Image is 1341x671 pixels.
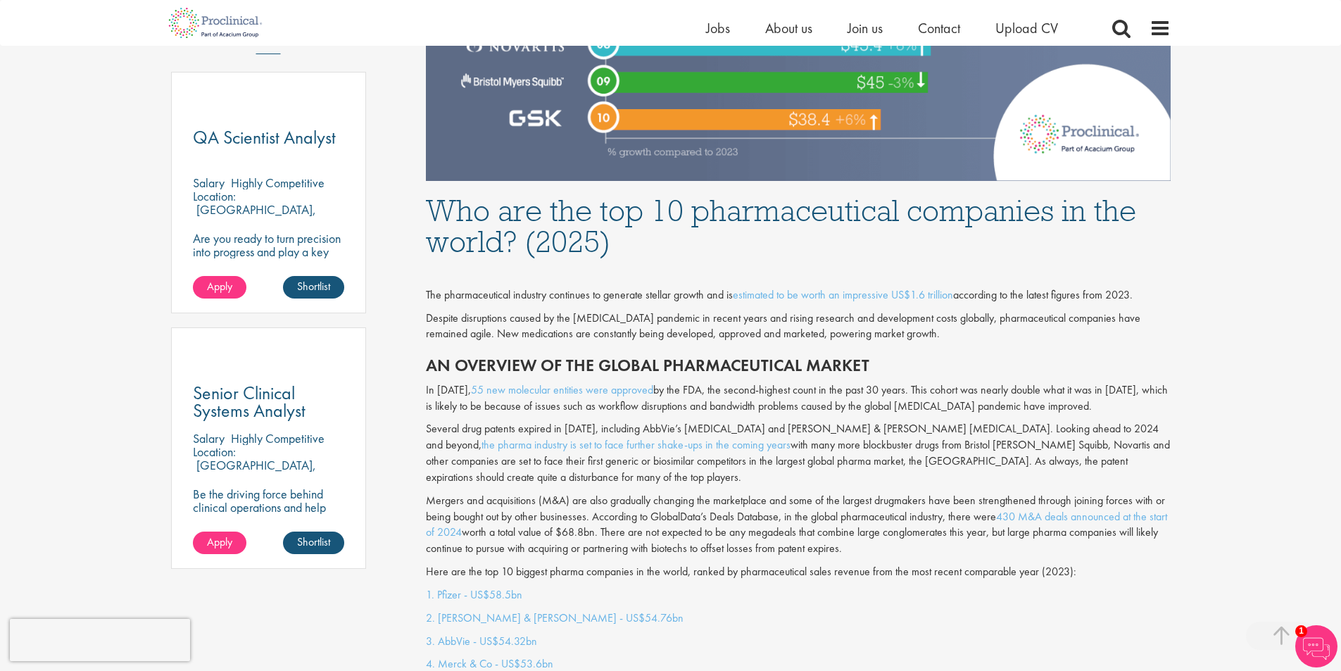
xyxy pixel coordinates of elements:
h2: An overview of the global pharmaceutical market [426,356,1171,375]
p: Here are the top 10 biggest pharma companies in the world, ranked by pharmaceutical sales revenue... [426,564,1171,580]
p: Several drug patents expired in [DATE], including AbbVie’s [MEDICAL_DATA] and [PERSON_NAME] & [PE... [426,421,1171,485]
p: Be the driving force behind clinical operations and help shape the future of pharma innovation. [193,487,345,541]
p: Are you ready to turn precision into progress and play a key role in shaping the future of pharma... [193,232,345,285]
iframe: reCAPTCHA [10,619,190,661]
a: Join us [848,19,883,37]
p: Despite disruptions caused by the [MEDICAL_DATA] pandemic in recent years and rising research and... [426,311,1171,343]
h1: Who are the top 10 pharmaceutical companies in the world? (2025) [426,195,1171,257]
img: Chatbot [1295,625,1337,667]
p: Highly Competitive [231,175,325,191]
p: In [DATE], by the FDA, the second-highest count in the past 30 years. This cohort was nearly doub... [426,382,1171,415]
span: Location: [193,444,236,460]
a: Apply [193,276,246,299]
a: Contact [918,19,960,37]
span: Salary [193,175,225,191]
a: estimated to be worth an impressive US$1.6 trillion [733,287,953,302]
div: The pharmaceutical industry continues to generate stellar growth and is according to the latest f... [426,287,1171,303]
span: Senior Clinical Systems Analyst [193,381,306,422]
a: Shortlist [283,276,344,299]
a: About us [765,19,812,37]
p: [GEOGRAPHIC_DATA], [GEOGRAPHIC_DATA] [193,457,316,487]
a: 1. Pfizer - US$58.5bn [426,587,522,602]
span: Apply [207,279,232,294]
span: Location: [193,188,236,204]
p: Highly Competitive [231,430,325,446]
a: Apply [193,532,246,554]
a: Jobs [706,19,730,37]
a: 4. Merck & Co - US$53.6bn [426,656,553,671]
a: QA Scientist Analyst [193,129,345,146]
span: Apply [207,534,232,549]
a: 55 new molecular entities were approved [471,382,653,397]
a: Shortlist [283,532,344,554]
p: Mergers and acquisitions (M&A) are also gradually changing the marketplace and some of the larges... [426,493,1171,557]
span: Salary [193,430,225,446]
a: Upload CV [995,19,1058,37]
span: QA Scientist Analyst [193,125,336,149]
a: 430 M&A deals announced at the start of 2024 [426,509,1167,540]
p: [GEOGRAPHIC_DATA], [GEOGRAPHIC_DATA] [193,201,316,231]
span: 1 [1295,625,1307,637]
a: the pharma industry is set to face further shake-ups in the coming years [481,437,791,452]
a: 3. AbbVie - US$54.32bn [426,634,537,648]
a: 2. [PERSON_NAME] & [PERSON_NAME] - US$54.76bn [426,610,684,625]
a: Senior Clinical Systems Analyst [193,384,345,420]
